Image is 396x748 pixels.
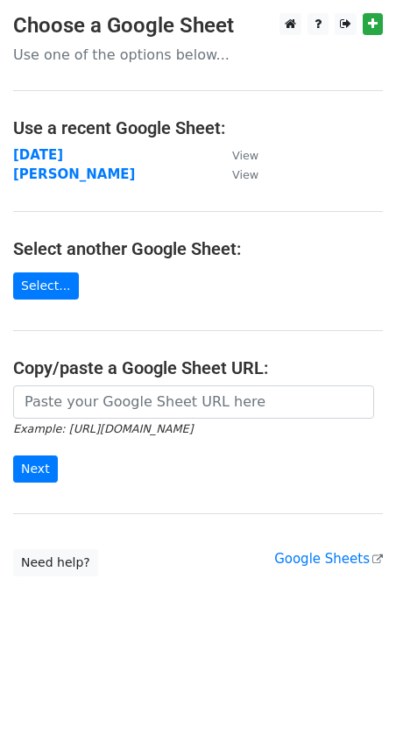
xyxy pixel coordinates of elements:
a: Google Sheets [274,551,383,567]
h3: Choose a Google Sheet [13,13,383,39]
a: [PERSON_NAME] [13,166,135,182]
input: Paste your Google Sheet URL here [13,385,374,419]
small: Example: [URL][DOMAIN_NAME] [13,422,193,435]
a: Need help? [13,549,98,576]
a: View [215,166,258,182]
small: View [232,149,258,162]
h4: Use a recent Google Sheet: [13,117,383,138]
small: View [232,168,258,181]
h4: Copy/paste a Google Sheet URL: [13,357,383,378]
input: Next [13,455,58,483]
h4: Select another Google Sheet: [13,238,383,259]
a: Select... [13,272,79,300]
a: View [215,147,258,163]
p: Use one of the options below... [13,46,383,64]
a: [DATE] [13,147,63,163]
